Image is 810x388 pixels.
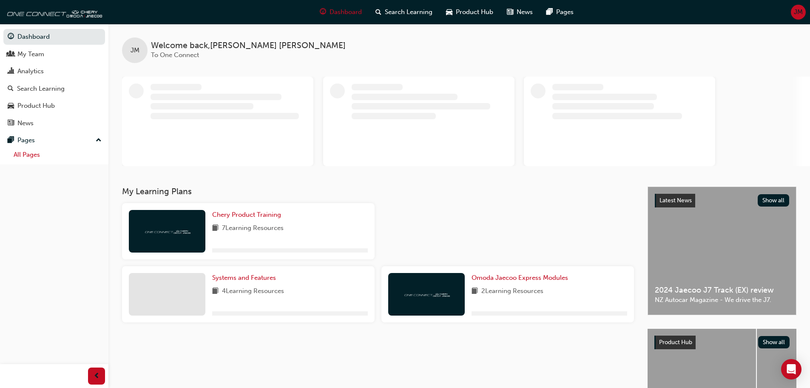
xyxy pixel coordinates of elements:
[659,197,692,204] span: Latest News
[8,68,14,75] span: chart-icon
[3,46,105,62] a: My Team
[4,3,102,20] img: oneconnect
[222,286,284,297] span: 4 Learning Resources
[456,7,493,17] span: Product Hub
[472,273,571,283] a: Omoda Jaecoo Express Modules
[212,211,281,218] span: Chery Product Training
[758,194,790,207] button: Show all
[472,274,568,282] span: Omoda Jaecoo Express Modules
[151,41,346,51] span: Welcome back , [PERSON_NAME] [PERSON_NAME]
[212,210,284,220] a: Chery Product Training
[3,27,105,132] button: DashboardMy TeamAnalyticsSearch LearningProduct HubNews
[131,46,139,55] span: JM
[222,223,284,234] span: 7 Learning Resources
[439,3,500,21] a: car-iconProduct Hub
[94,371,100,382] span: prev-icon
[17,49,44,59] div: My Team
[403,290,450,298] img: oneconnect
[3,132,105,148] button: Pages
[556,7,574,17] span: Pages
[659,339,692,346] span: Product Hub
[8,120,14,127] span: news-icon
[144,227,190,235] img: oneconnect
[791,5,806,20] button: JM
[330,7,362,17] span: Dashboard
[8,137,14,144] span: pages-icon
[3,115,105,131] a: News
[8,102,14,110] span: car-icon
[375,7,381,17] span: search-icon
[654,336,790,349] a: Product HubShow all
[3,98,105,114] a: Product Hub
[655,194,789,207] a: Latest NewsShow all
[17,84,65,94] div: Search Learning
[8,51,14,58] span: people-icon
[10,148,105,161] a: All Pages
[212,286,219,297] span: book-icon
[3,81,105,97] a: Search Learning
[96,135,102,146] span: up-icon
[648,187,796,315] a: Latest NewsShow all2024 Jaecoo J7 Track (EX) reviewNZ Autocar Magazine - We drive the J7.
[212,274,276,282] span: Systems and Features
[507,7,513,17] span: news-icon
[758,336,790,348] button: Show all
[546,7,553,17] span: pages-icon
[212,223,219,234] span: book-icon
[212,273,279,283] a: Systems and Features
[517,7,533,17] span: News
[481,286,543,297] span: 2 Learning Resources
[17,135,35,145] div: Pages
[320,7,326,17] span: guage-icon
[313,3,369,21] a: guage-iconDashboard
[472,286,478,297] span: book-icon
[500,3,540,21] a: news-iconNews
[8,85,14,93] span: search-icon
[655,285,789,295] span: 2024 Jaecoo J7 Track (EX) review
[17,118,34,128] div: News
[3,63,105,79] a: Analytics
[794,7,803,17] span: JM
[655,295,789,305] span: NZ Autocar Magazine - We drive the J7.
[122,187,634,196] h3: My Learning Plans
[781,359,801,379] div: Open Intercom Messenger
[151,51,199,59] span: To One Connect
[369,3,439,21] a: search-iconSearch Learning
[3,29,105,45] a: Dashboard
[17,66,44,76] div: Analytics
[8,33,14,41] span: guage-icon
[446,7,452,17] span: car-icon
[17,101,55,111] div: Product Hub
[540,3,580,21] a: pages-iconPages
[385,7,432,17] span: Search Learning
